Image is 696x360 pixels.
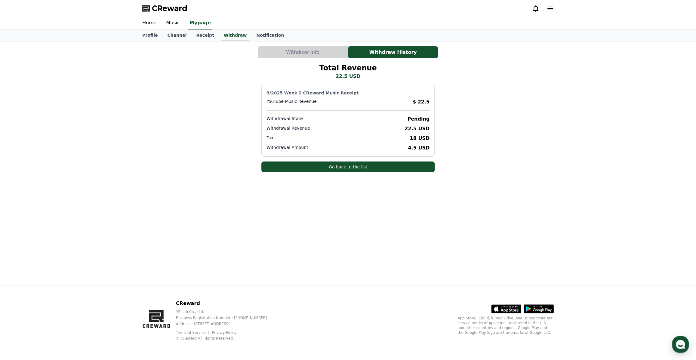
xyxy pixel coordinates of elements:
[408,144,430,152] p: 4.5 USD
[410,135,430,142] p: 18 USD
[266,98,317,106] p: YouTube Music Revenue
[89,200,104,205] span: Settings
[413,98,430,106] p: $ 22.5
[137,17,161,29] a: Home
[212,331,236,335] a: Privacy Policy
[348,46,438,58] button: Withdraw History
[176,300,277,307] p: CReward
[78,191,115,206] a: Settings
[137,30,162,41] a: Profile
[457,316,554,335] p: App Store, iCloud, iCloud Drive, and iTunes Store are service marks of Apple Inc., registered in ...
[251,30,289,41] a: Notification
[176,309,277,314] p: YP Lab Co., Ltd.
[221,30,249,41] a: Withdraw
[15,200,26,205] span: Home
[152,4,187,13] span: CReward
[161,17,185,29] a: Music
[266,125,310,132] p: Withdrawal Revenue
[407,115,430,123] p: Pending
[319,63,377,73] h2: Total Revenue
[2,191,40,206] a: Home
[405,125,430,132] p: 22.5 USD
[266,115,303,123] p: Withdrawal State
[40,191,78,206] a: Messages
[258,46,348,58] button: Withdraw Info
[266,90,430,96] p: 9/2025 Week 2 CReward Music Receipt
[176,331,210,335] a: Terms of Service
[266,144,308,152] p: Withdrawal Amount
[50,200,68,205] span: Messages
[176,315,277,320] p: Business Registration Number : [PHONE_NUMBER]
[191,30,219,41] a: Receipt
[319,73,377,80] p: 22.5 USD
[266,135,273,142] p: Tax
[176,336,277,341] p: © CReward All Rights Reserved.
[188,17,212,29] a: Mypage
[162,30,191,41] a: Channel
[176,322,277,326] p: Address : [STREET_ADDRESS]
[142,4,187,13] a: CReward
[261,162,435,172] button: Go back to the list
